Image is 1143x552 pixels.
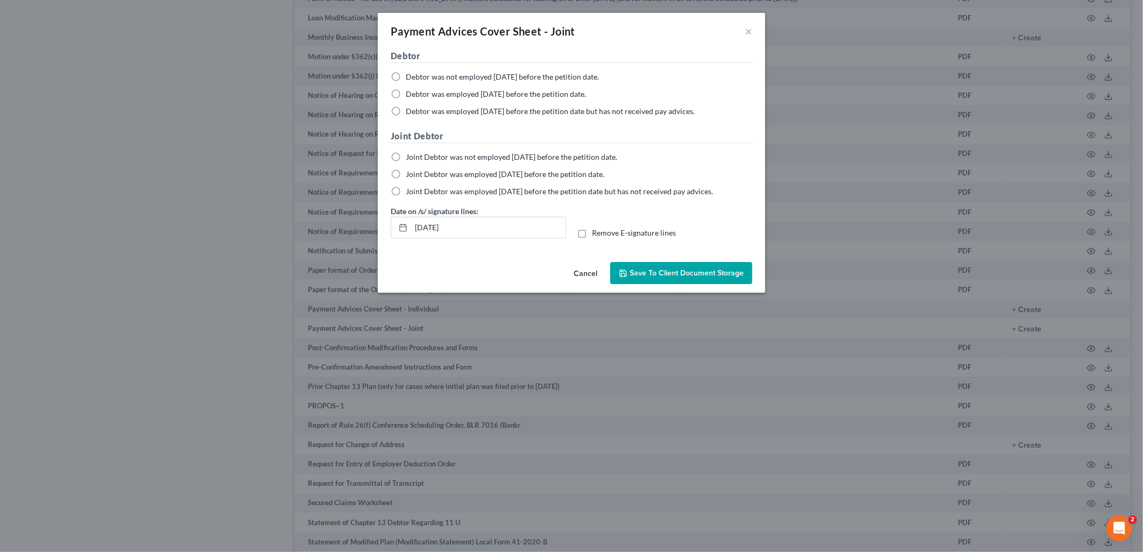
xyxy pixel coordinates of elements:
div: Payment Advices Cover Sheet - Joint [391,24,575,39]
h5: Debtor [391,49,752,63]
h5: Joint Debtor [391,130,752,143]
span: Joint Debtor was employed [DATE] before the petition date but has not received pay advices. [406,187,713,196]
iframe: Intercom live chat [1106,515,1132,541]
button: Cancel [565,263,606,285]
span: Save to Client Document Storage [630,268,744,278]
span: Remove E-signature lines [592,228,676,237]
span: Joint Debtor was employed [DATE] before the petition date. [406,169,604,179]
span: Debtor was not employed [DATE] before the petition date. [406,72,599,81]
span: 2 [1128,515,1137,524]
button: × [745,25,752,38]
span: Joint Debtor was not employed [DATE] before the petition date. [406,152,617,161]
span: Debtor was employed [DATE] before the petition date. [406,89,586,98]
input: MM/DD/YYYY [411,217,566,238]
label: Date on /s/ signature lines: [391,206,478,217]
button: Save to Client Document Storage [610,262,752,285]
span: Debtor was employed [DATE] before the petition date but has not received pay advices. [406,107,695,116]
